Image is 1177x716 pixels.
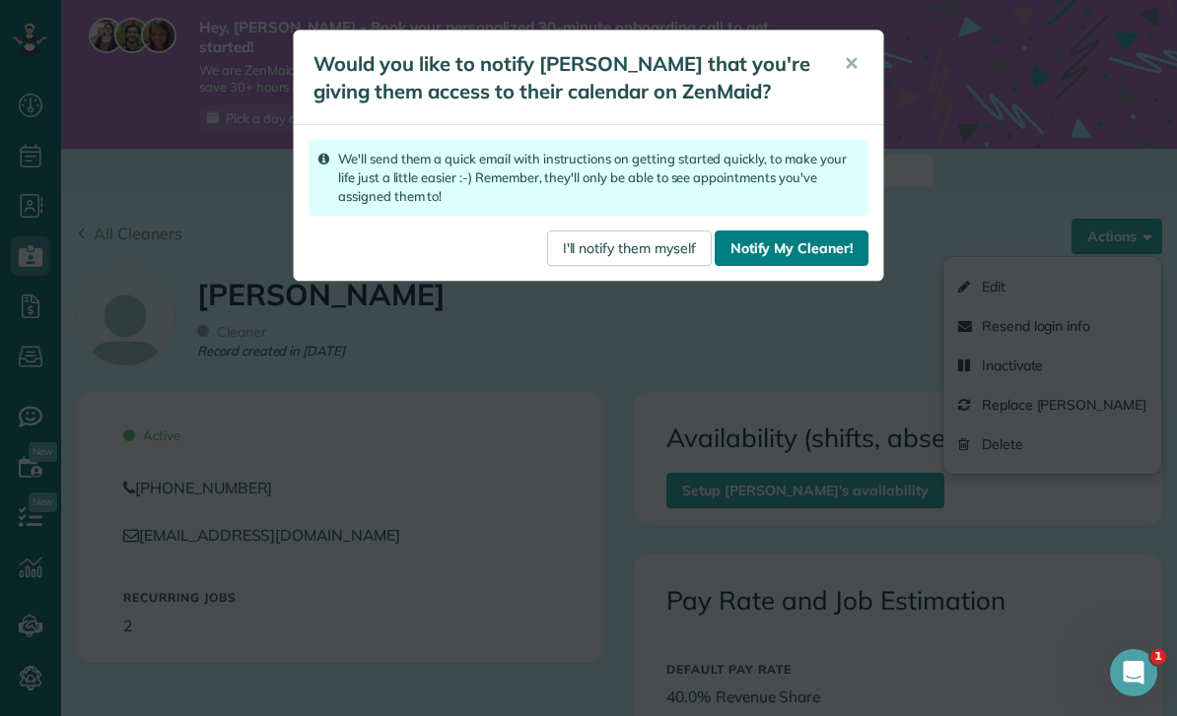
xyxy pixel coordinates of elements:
[1150,649,1166,665] span: 1
[547,230,712,266] a: I'll notify them myself
[1110,649,1157,696] iframe: Intercom live chat
[715,230,868,266] a: Notify My Cleaner!
[313,50,816,105] h5: Would you like to notify [PERSON_NAME] that you're giving them access to their calendar on ZenMaid?
[844,52,859,75] span: ✕
[309,140,868,216] div: We'll send them a quick email with instructions on getting started quickly, to make your life jus...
